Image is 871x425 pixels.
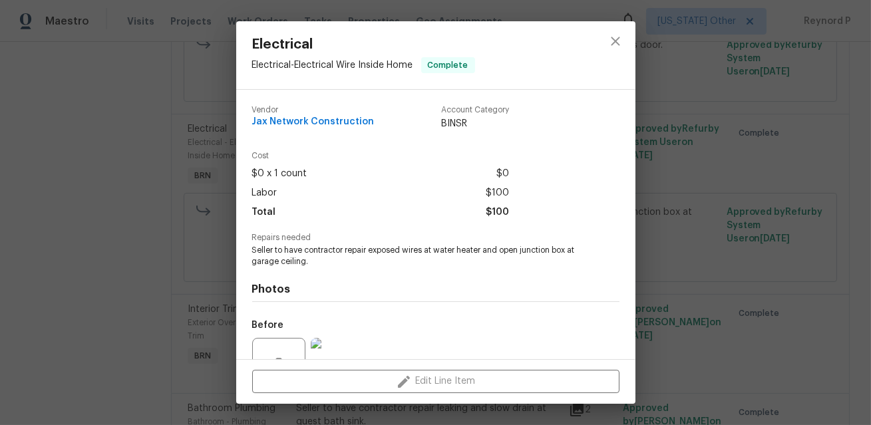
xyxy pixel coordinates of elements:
h5: Before [252,321,284,330]
span: Seller to have contractor repair exposed wires at water heater and open junction box at garage ce... [252,245,583,267]
span: BINSR [441,117,509,130]
span: Jax Network Construction [252,117,375,127]
span: $100 [486,184,509,203]
span: Account Category [441,106,509,114]
span: Complete [423,59,474,72]
span: Vendor [252,106,375,114]
h4: Photos [252,283,619,296]
span: Total [252,203,276,222]
button: close [600,25,631,57]
span: $100 [486,203,509,222]
span: $0 x 1 count [252,164,307,184]
span: Electrical - Electrical Wire Inside Home [252,61,413,70]
span: $0 [496,164,509,184]
span: Labor [252,184,277,203]
span: Electrical [252,37,475,52]
span: Cost [252,152,509,160]
span: Repairs needed [252,233,619,242]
